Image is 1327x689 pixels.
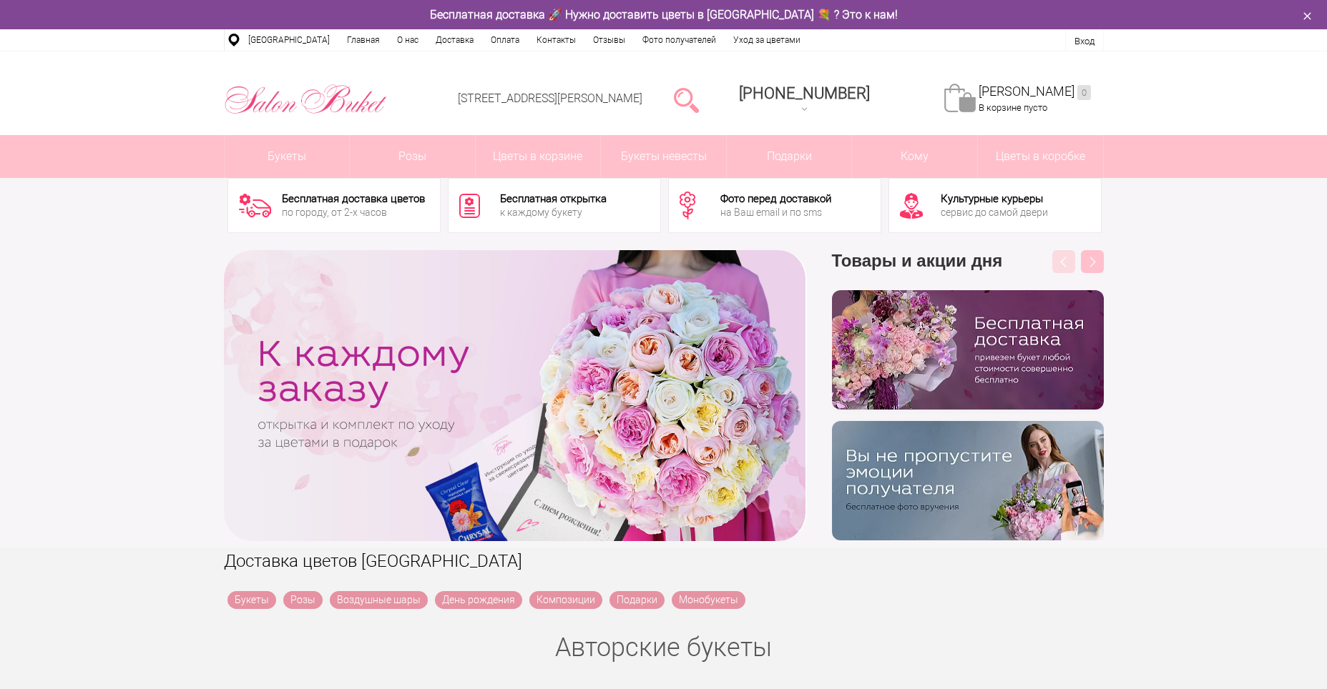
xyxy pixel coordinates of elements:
[500,194,607,204] div: Бесплатная открытка
[224,548,1104,574] h1: Доставка цветов [GEOGRAPHIC_DATA]
[338,29,388,51] a: Главная
[1077,85,1091,100] ins: 0
[832,421,1104,540] img: v9wy31nijnvkfycrkduev4dhgt9psb7e.png.webp
[720,207,831,217] div: на Ваш email и по sms
[282,207,425,217] div: по городу, от 2-х часов
[282,194,425,204] div: Бесплатная доставка цветов
[213,7,1115,22] div: Бесплатная доставка 🚀 Нужно доставить цветы в [GEOGRAPHIC_DATA] 💐 ? Это к нам!
[555,633,772,663] a: Авторские букеты
[730,79,878,120] a: [PHONE_NUMBER]
[283,591,323,609] a: Розы
[672,591,745,609] a: Монобукеты
[350,135,475,178] a: Розы
[634,29,725,51] a: Фото получателей
[978,135,1103,178] a: Цветы в коробке
[482,29,528,51] a: Оплата
[727,135,852,178] a: Подарки
[529,591,602,609] a: Композиции
[227,591,276,609] a: Букеты
[609,591,665,609] a: Подарки
[979,84,1091,100] a: [PERSON_NAME]
[500,207,607,217] div: к каждому букету
[832,250,1104,290] h3: Товары и акции дня
[739,84,870,102] span: [PHONE_NUMBER]
[458,91,642,105] a: [STREET_ADDRESS][PERSON_NAME]
[852,135,977,178] span: Кому
[725,29,809,51] a: Уход за цветами
[1081,250,1104,273] button: Next
[979,102,1047,113] span: В корзине пусто
[225,135,350,178] a: Букеты
[941,194,1048,204] div: Культурные курьеры
[476,135,601,178] a: Цветы в корзине
[224,81,388,118] img: Цветы Нижний Новгород
[584,29,634,51] a: Отзывы
[388,29,427,51] a: О нас
[601,135,726,178] a: Букеты невесты
[720,194,831,204] div: Фото перед доставкой
[941,207,1048,217] div: сервис до самой двери
[1074,36,1095,46] a: Вход
[330,591,428,609] a: Воздушные шары
[435,591,522,609] a: День рождения
[427,29,482,51] a: Доставка
[528,29,584,51] a: Контакты
[240,29,338,51] a: [GEOGRAPHIC_DATA]
[832,290,1104,410] img: hpaj04joss48rwypv6hbykmvk1dj7zyr.png.webp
